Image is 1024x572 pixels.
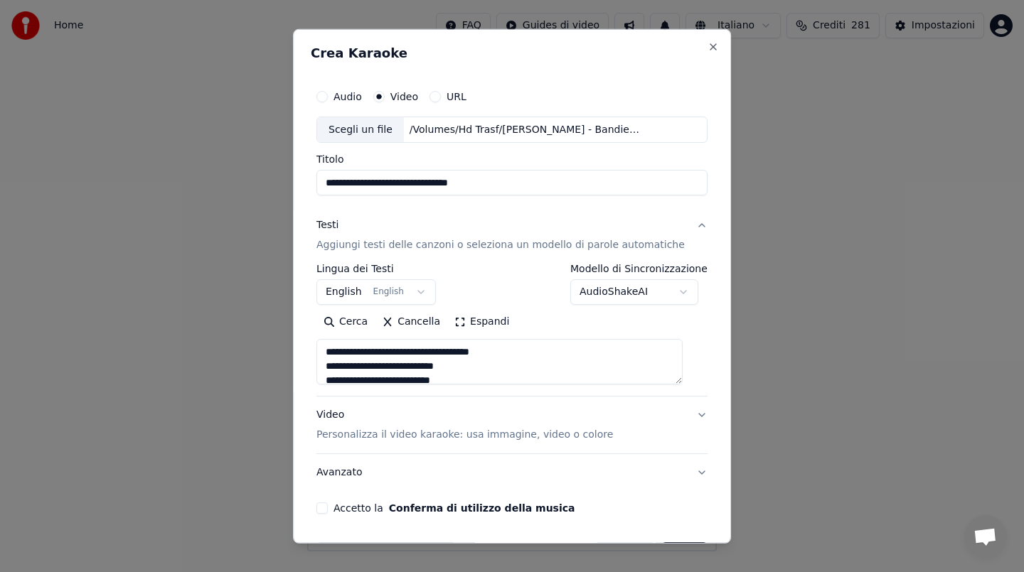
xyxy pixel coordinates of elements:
p: Personalizza il video karaoke: usa immagine, video o colore [316,428,613,442]
button: Espandi [447,311,516,333]
label: Accetto la [334,503,575,513]
div: TestiAggiungi testi delle canzoni o seleziona un modello di parole automatiche [316,264,708,396]
div: Testi [316,218,338,232]
div: Scegli un file [317,117,404,142]
button: Accetto la [389,503,575,513]
button: Cancella [375,311,447,333]
label: Titolo [316,154,708,164]
label: Audio [334,91,362,101]
div: /Volumes/Hd Trasf/[PERSON_NAME] - Bandiera Gialla.mov [404,122,646,136]
label: Video [390,91,418,101]
button: VideoPersonalizza il video karaoke: usa immagine, video o colore [316,396,708,453]
button: TestiAggiungi testi delle canzoni o seleziona un modello di parole automatiche [316,207,708,264]
label: URL [447,91,466,101]
button: Cerca [316,311,375,333]
div: Video [316,408,613,442]
p: Aggiungi testi delle canzoni o seleziona un modello di parole automatiche [316,238,685,252]
button: Crea [662,542,708,568]
label: Lingua dei Testi [316,264,436,274]
h2: Crea Karaoke [311,46,713,59]
button: Avanzato [316,454,708,491]
button: Annulla [594,542,656,568]
label: Modello di Sincronizzazione [570,264,708,274]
